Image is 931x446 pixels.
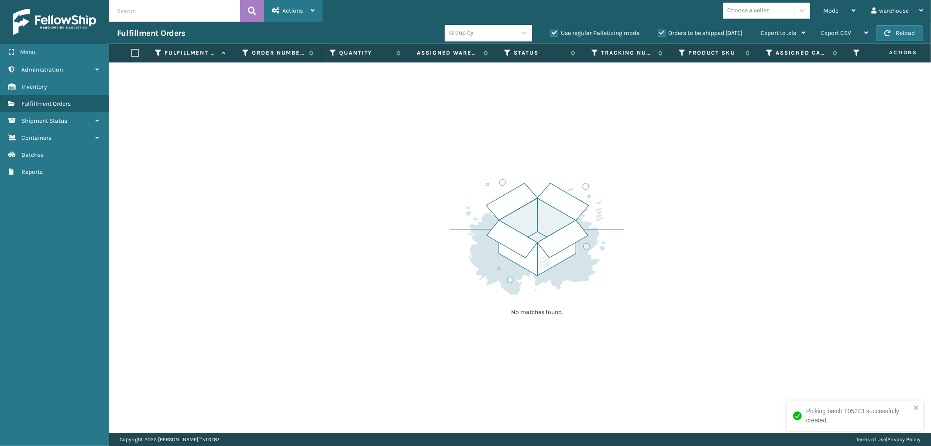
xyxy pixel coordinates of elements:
[823,7,838,14] span: Mode
[252,49,305,57] label: Order Number
[821,29,851,37] span: Export CSV
[21,117,67,124] span: Shipment Status
[688,49,741,57] label: Product SKU
[21,83,47,90] span: Inventory
[806,407,911,425] div: Picking batch 105243 successfully created.
[21,168,43,176] span: Reports
[21,66,63,73] span: Administration
[876,25,923,41] button: Reload
[761,29,796,37] span: Export to .xls
[727,6,769,15] div: Choose a seller
[21,134,52,142] span: Containers
[514,49,567,57] label: Status
[21,100,71,107] span: Fulfillment Orders
[282,7,303,14] span: Actions
[417,49,479,57] label: Assigned Warehouse
[914,404,920,412] button: close
[165,49,217,57] label: Fulfillment Order Id
[862,45,922,60] span: Actions
[117,28,185,38] h3: Fulfillment Orders
[776,49,828,57] label: Assigned Carrier Service
[550,29,639,37] label: Use regular Palletizing mode
[120,433,220,446] p: Copyright 2023 [PERSON_NAME]™ v 1.0.187
[20,48,35,56] span: Menu
[658,29,742,37] label: Orders to be shipped [DATE]
[13,9,96,35] img: logo
[21,151,44,159] span: Batches
[339,49,392,57] label: Quantity
[601,49,654,57] label: Tracking Number
[449,28,474,38] div: Group by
